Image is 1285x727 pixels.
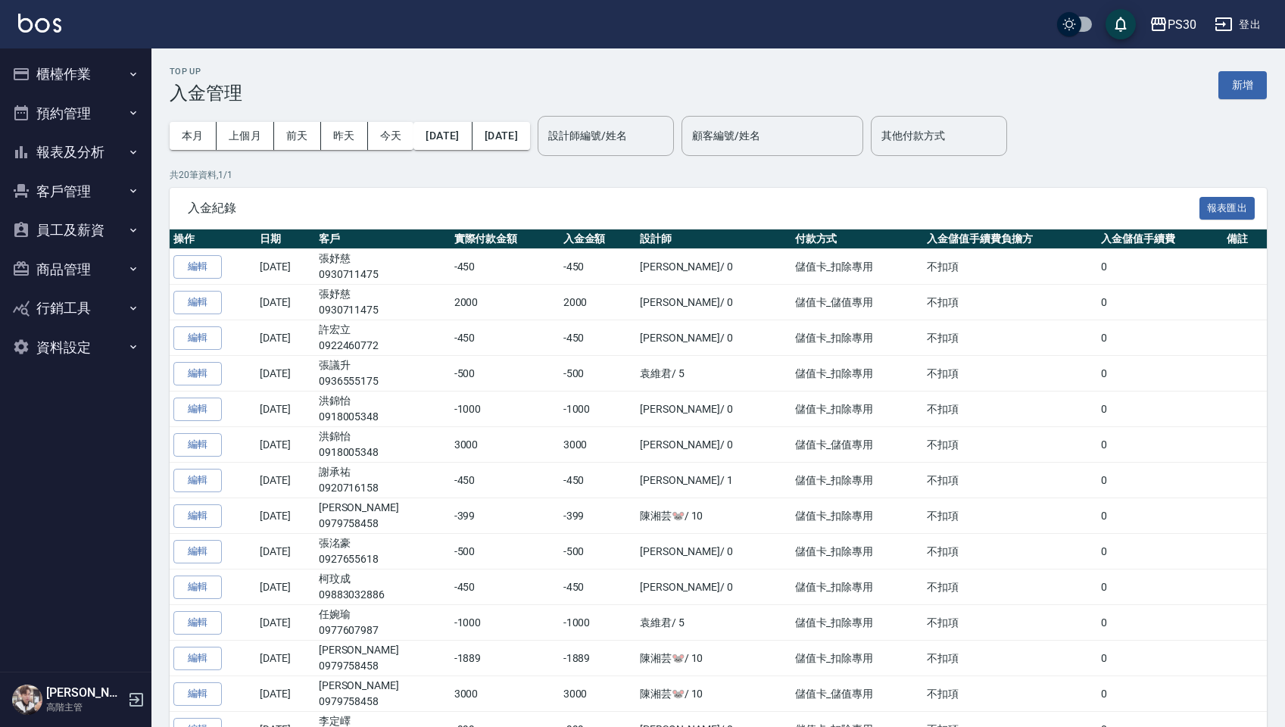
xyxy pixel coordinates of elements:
[560,534,636,569] td: -500
[636,392,791,427] td: [PERSON_NAME] / 0
[256,605,315,641] td: [DATE]
[256,249,315,285] td: [DATE]
[1218,71,1267,99] button: 新增
[923,569,1097,605] td: 不扣項
[636,229,791,249] th: 設計師
[1097,569,1223,605] td: 0
[791,229,924,249] th: 付款方式
[560,356,636,392] td: -500
[1097,463,1223,498] td: 0
[791,427,924,463] td: 儲值卡_儲值專用
[315,249,451,285] td: 張妤慈
[560,676,636,712] td: 3000
[315,285,451,320] td: 張妤慈
[451,285,560,320] td: 2000
[451,229,560,249] th: 實際付款金額
[18,14,61,33] img: Logo
[173,576,222,599] button: 編輯
[256,498,315,534] td: [DATE]
[173,469,222,492] button: 編輯
[560,569,636,605] td: -450
[560,641,636,676] td: -1889
[636,320,791,356] td: [PERSON_NAME] / 0
[1106,9,1136,39] button: save
[636,249,791,285] td: [PERSON_NAME] / 0
[315,534,451,569] td: 張洺豪
[170,83,242,104] h3: 入金管理
[560,427,636,463] td: 3000
[791,534,924,569] td: 儲值卡_扣除專用
[451,641,560,676] td: -1889
[319,516,447,532] p: 0979758458
[636,285,791,320] td: [PERSON_NAME] / 0
[315,676,451,712] td: [PERSON_NAME]
[1097,320,1223,356] td: 0
[319,267,447,282] p: 0930711475
[791,498,924,534] td: 儲值卡_扣除專用
[1097,229,1223,249] th: 入金儲值手續費
[451,320,560,356] td: -450
[791,320,924,356] td: 儲值卡_扣除專用
[791,392,924,427] td: 儲值卡_扣除專用
[636,605,791,641] td: 袁維君 / 5
[923,356,1097,392] td: 不扣項
[923,249,1097,285] td: 不扣項
[256,285,315,320] td: [DATE]
[451,534,560,569] td: -500
[173,611,222,635] button: 編輯
[636,463,791,498] td: [PERSON_NAME] / 1
[319,302,447,318] p: 0930711475
[46,700,123,714] p: 高階主管
[6,133,145,172] button: 報表及分析
[791,356,924,392] td: 儲值卡_扣除專用
[256,229,315,249] th: 日期
[315,229,451,249] th: 客戶
[256,463,315,498] td: [DATE]
[46,685,123,700] h5: [PERSON_NAME]
[170,229,256,249] th: 操作
[319,658,447,674] p: 0979758458
[923,605,1097,641] td: 不扣項
[451,249,560,285] td: -450
[256,534,315,569] td: [DATE]
[319,445,447,460] p: 0918005348
[319,587,447,603] p: 09883032886
[923,641,1097,676] td: 不扣項
[636,498,791,534] td: 陳湘芸🐭 / 10
[636,427,791,463] td: [PERSON_NAME] / 0
[636,641,791,676] td: 陳湘芸🐭 / 10
[315,392,451,427] td: 洪錦怡
[319,694,447,710] p: 0979758458
[256,392,315,427] td: [DATE]
[451,427,560,463] td: 3000
[6,250,145,289] button: 商品管理
[791,249,924,285] td: 儲值卡_扣除專用
[173,433,222,457] button: 編輯
[560,605,636,641] td: -1000
[12,685,42,715] img: Person
[791,676,924,712] td: 儲值卡_儲值專用
[319,338,447,354] p: 0922460772
[6,55,145,94] button: 櫃檯作業
[1143,9,1202,40] button: PS30
[256,427,315,463] td: [DATE]
[923,534,1097,569] td: 不扣項
[6,94,145,133] button: 預約管理
[315,463,451,498] td: 謝承祐
[636,534,791,569] td: [PERSON_NAME] / 0
[560,392,636,427] td: -1000
[173,255,222,279] button: 編輯
[560,320,636,356] td: -450
[173,682,222,706] button: 編輯
[1199,200,1255,214] a: 報表匯出
[451,463,560,498] td: -450
[451,676,560,712] td: 3000
[315,605,451,641] td: 任婉瑜
[170,67,242,76] h2: Top Up
[315,641,451,676] td: [PERSON_NAME]
[791,641,924,676] td: 儲值卡_扣除專用
[560,229,636,249] th: 入金金額
[6,289,145,328] button: 行銷工具
[636,356,791,392] td: 袁維君 / 5
[170,122,217,150] button: 本月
